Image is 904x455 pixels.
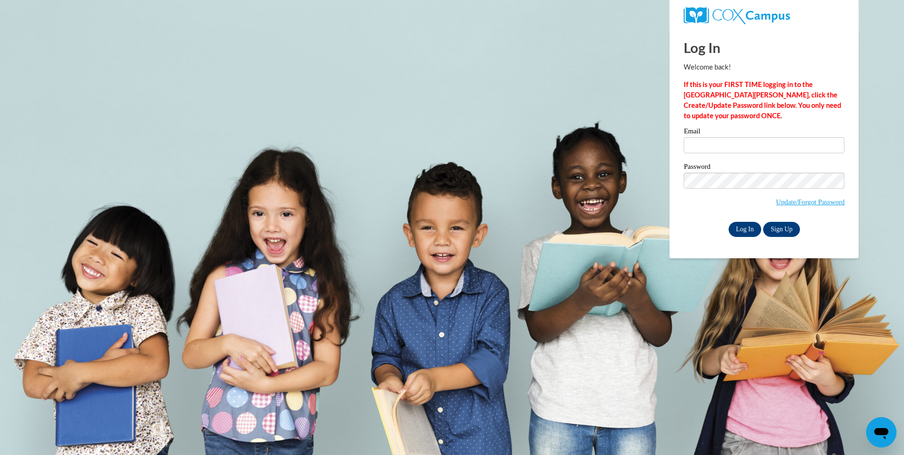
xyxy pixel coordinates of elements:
[729,222,762,237] input: Log In
[684,128,844,137] label: Email
[684,80,841,120] strong: If this is your FIRST TIME logging in to the [GEOGRAPHIC_DATA][PERSON_NAME], click the Create/Upd...
[684,7,844,24] a: COX Campus
[866,417,896,447] iframe: Button to launch messaging window
[684,163,844,173] label: Password
[684,38,844,57] h1: Log In
[684,62,844,72] p: Welcome back!
[684,7,790,24] img: COX Campus
[763,222,800,237] a: Sign Up
[776,198,844,206] a: Update/Forgot Password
